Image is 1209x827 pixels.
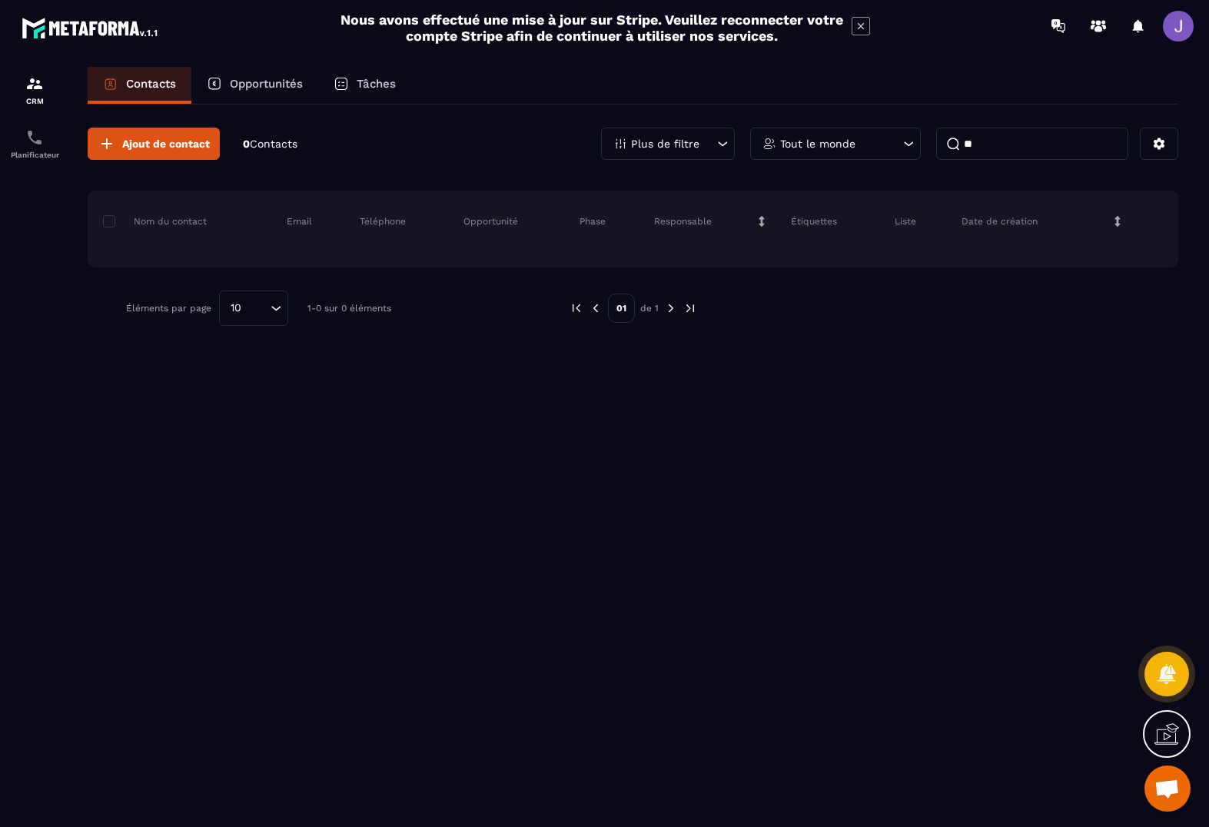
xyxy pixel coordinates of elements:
img: logo [22,14,160,42]
p: Opportunités [230,77,303,91]
p: de 1 [640,302,659,314]
span: Contacts [250,138,297,150]
img: formation [25,75,44,93]
p: Téléphone [360,215,406,228]
span: Ajout de contact [122,136,210,151]
p: 0 [243,137,297,151]
p: Tâches [357,77,396,91]
p: Étiquettes [791,215,837,228]
p: Opportunité [463,215,518,228]
a: Contacts [88,67,191,104]
p: Nom du contact [103,215,207,228]
img: next [664,301,678,315]
img: next [683,301,697,315]
h2: Nous avons effectué une mise à jour sur Stripe. Veuillez reconnecter votre compte Stripe afin de ... [340,12,844,44]
p: Tout le monde [780,138,855,149]
span: 10 [225,300,247,317]
p: Responsable [654,215,712,228]
p: Éléments par page [126,303,211,314]
p: Email [287,215,312,228]
a: Opportunités [191,67,318,104]
a: schedulerschedulerPlanificateur [4,117,65,171]
a: formationformationCRM [4,63,65,117]
p: Contacts [126,77,176,91]
p: Phase [580,215,606,228]
p: Date de création [962,215,1038,228]
img: prev [570,301,583,315]
p: Plus de filtre [631,138,699,149]
p: 01 [608,294,635,323]
div: Ouvrir le chat [1144,766,1191,812]
p: CRM [4,97,65,105]
div: Search for option [219,291,288,326]
img: prev [589,301,603,315]
a: Tâches [318,67,411,104]
img: scheduler [25,128,44,147]
p: Planificateur [4,151,65,159]
input: Search for option [247,300,267,317]
p: 1-0 sur 0 éléments [307,303,391,314]
button: Ajout de contact [88,128,220,160]
p: Liste [895,215,916,228]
